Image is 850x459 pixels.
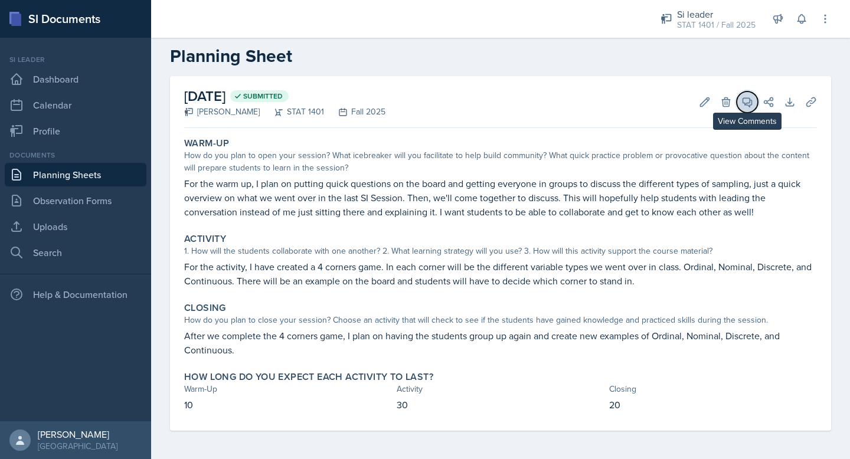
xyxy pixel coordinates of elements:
div: Help & Documentation [5,283,146,306]
p: 20 [609,398,817,412]
button: View Comments [737,91,758,113]
p: For the warm up, I plan on putting quick questions on the board and getting everyone in groups to... [184,176,817,219]
label: Warm-Up [184,137,230,149]
p: 10 [184,398,392,412]
label: How long do you expect each activity to last? [184,371,433,383]
div: STAT 1401 [260,106,324,118]
div: Warm-Up [184,383,392,395]
a: Uploads [5,215,146,238]
a: Planning Sheets [5,163,146,186]
label: Activity [184,233,226,245]
p: After we complete the 4 corners game, I plan on having the students group up again and create new... [184,329,817,357]
label: Closing [184,302,226,314]
div: Si leader [677,7,756,21]
div: Documents [5,150,146,160]
p: 30 [397,398,604,412]
div: [PERSON_NAME] [184,106,260,118]
div: Closing [609,383,817,395]
h2: [DATE] [184,86,385,107]
div: Activity [397,383,604,395]
h2: Planning Sheet [170,45,831,67]
a: Observation Forms [5,189,146,212]
div: Si leader [5,54,146,65]
a: Calendar [5,93,146,117]
a: Search [5,241,146,264]
p: For the activity, I have created a 4 corners game. In each corner will be the different variable ... [184,260,817,288]
a: Dashboard [5,67,146,91]
div: How do you plan to close your session? Choose an activity that will check to see if the students ... [184,314,817,326]
div: 1. How will the students collaborate with one another? 2. What learning strategy will you use? 3.... [184,245,817,257]
div: Fall 2025 [324,106,385,118]
div: [GEOGRAPHIC_DATA] [38,440,117,452]
div: How do you plan to open your session? What icebreaker will you facilitate to help build community... [184,149,817,174]
a: Profile [5,119,146,143]
span: Submitted [243,91,283,101]
div: STAT 1401 / Fall 2025 [677,19,756,31]
div: [PERSON_NAME] [38,428,117,440]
